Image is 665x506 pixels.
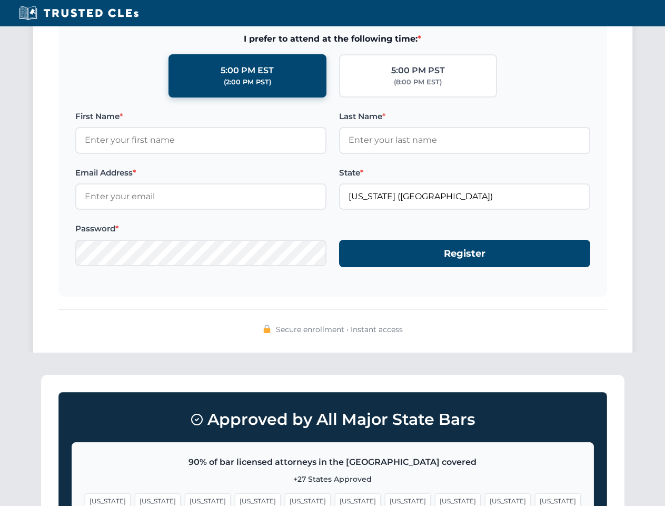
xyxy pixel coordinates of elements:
[85,473,581,485] p: +27 States Approved
[221,64,274,77] div: 5:00 PM EST
[394,77,442,87] div: (8:00 PM EST)
[16,5,142,21] img: Trusted CLEs
[339,127,590,153] input: Enter your last name
[72,405,594,434] h3: Approved by All Major State Bars
[339,183,590,210] input: Washington (WA)
[391,64,445,77] div: 5:00 PM PST
[75,110,326,123] label: First Name
[224,77,271,87] div: (2:00 PM PST)
[75,183,326,210] input: Enter your email
[339,167,590,179] label: State
[75,127,326,153] input: Enter your first name
[276,324,403,335] span: Secure enrollment • Instant access
[75,32,590,46] span: I prefer to attend at the following time:
[339,240,590,268] button: Register
[85,455,581,469] p: 90% of bar licensed attorneys in the [GEOGRAPHIC_DATA] covered
[75,222,326,235] label: Password
[339,110,590,123] label: Last Name
[75,167,326,179] label: Email Address
[263,325,271,333] img: 🔒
